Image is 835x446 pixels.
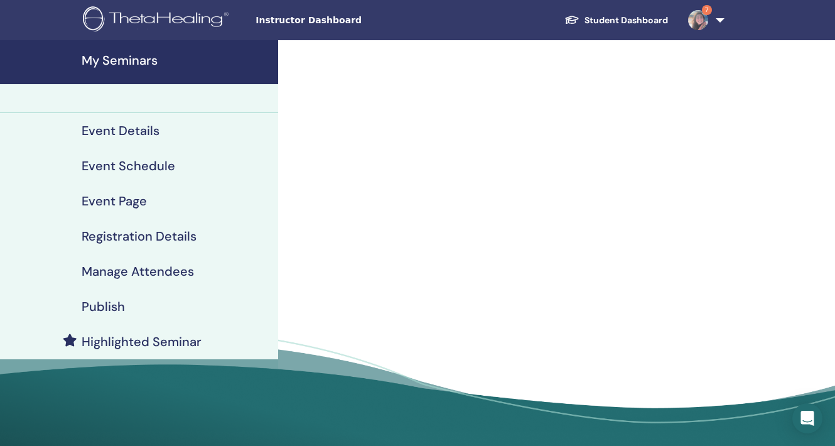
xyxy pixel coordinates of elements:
span: Instructor Dashboard [256,14,444,27]
h4: Highlighted Seminar [82,334,202,349]
h4: Event Details [82,123,159,138]
span: 7 [702,5,712,15]
a: Student Dashboard [554,9,678,32]
img: logo.png [83,6,233,35]
h4: My Seminars [82,53,271,68]
h4: Event Page [82,193,147,209]
h4: Publish [82,299,125,314]
img: graduation-cap-white.svg [564,14,579,25]
h4: Event Schedule [82,158,175,173]
h4: Manage Attendees [82,264,194,279]
div: Open Intercom Messenger [792,403,822,433]
h4: Registration Details [82,229,197,244]
img: default.jpg [688,10,708,30]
